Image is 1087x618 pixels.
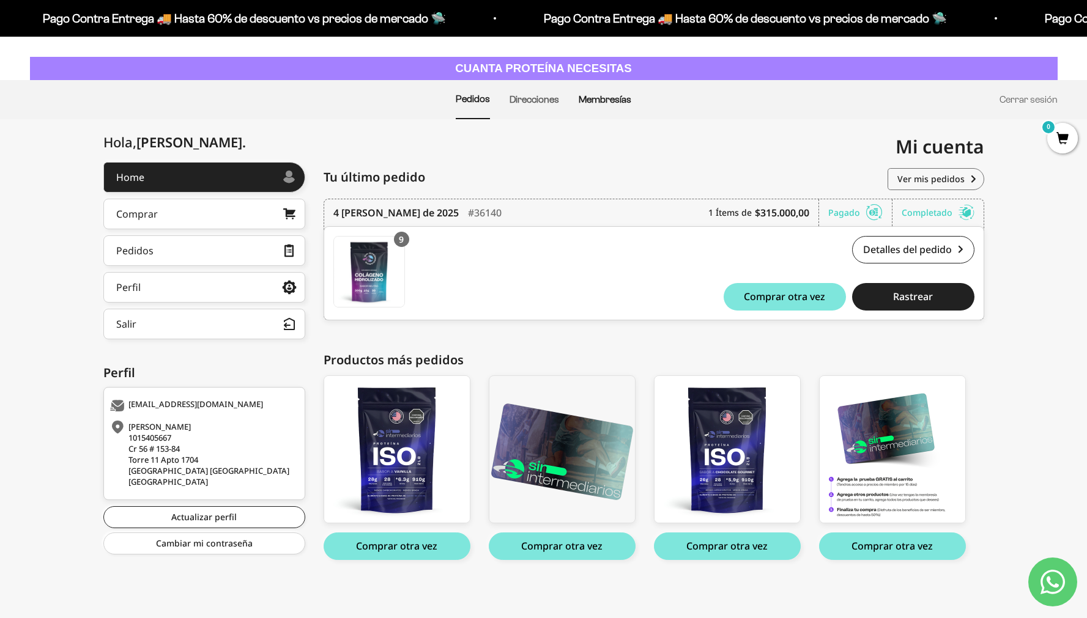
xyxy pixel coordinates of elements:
[755,205,809,220] b: $315.000,00
[103,235,305,266] a: Pedidos
[579,94,631,105] a: Membresías
[334,237,404,307] img: Translation missing: es.Colágeno Hidrolizado - 300g
[654,375,801,523] a: Proteína Aislada (ISO) - 2 Libras (910g) - Chocolate
[654,532,801,560] button: Comprar otra vez
[724,283,846,311] button: Comprar otra vez
[468,199,502,226] div: #36140
[828,199,892,226] div: Pagado
[103,532,305,554] a: Cambiar mi contraseña
[489,375,636,523] a: Renueva tu Membresía Anual
[455,62,632,75] strong: CUANTA PROTEÍNA NECESITAS
[110,421,295,487] div: [PERSON_NAME] 1015405667 Cr 56 # 153-84 Torre 11 Apto 1704 [GEOGRAPHIC_DATA] [GEOGRAPHIC_DATA] [G...
[116,319,136,329] div: Salir
[103,364,305,382] div: Perfil
[103,506,305,528] a: Actualizar perfil
[324,351,984,369] div: Productos más pedidos
[708,199,819,226] div: 1 Ítems de
[655,376,800,523] img: iso_chocolate_2LB_FRONT_large.png
[1047,133,1078,146] a: 0
[489,376,635,523] img: b091a5be-4bb1-4136-881d-32454b4358fa_1_large.png
[103,134,246,150] div: Hola,
[510,94,559,105] a: Direcciones
[116,209,158,219] div: Comprar
[1000,94,1058,105] a: Cerrar sesión
[456,94,490,104] a: Pedidos
[324,168,425,186] span: Tu último pedido
[30,57,1058,81] a: CUANTA PROTEÍNA NECESITAS
[819,375,966,523] a: Se miembro GRATIS por 60 días - (Exclusivo para Primeras Compras)
[544,9,947,28] p: Pago Contra Entrega 🚚 Hasta 60% de descuento vs precios de mercado 🛸
[103,272,305,303] a: Perfil
[893,292,933,301] span: Rastrear
[394,232,409,247] div: 9
[103,309,305,339] button: Salir
[820,376,965,523] img: membresia_producto_2_large.png
[333,236,405,307] a: Colágeno Hidrolizado - 300g
[896,134,984,159] span: Mi cuenta
[888,168,984,190] a: Ver mis pedidos
[43,9,446,28] p: Pago Contra Entrega 🚚 Hasta 60% de descuento vs precios de mercado 🛸
[819,532,966,560] button: Comprar otra vez
[103,162,305,193] a: Home
[852,236,974,263] a: Detalles del pedido
[242,133,246,151] span: .
[333,205,459,220] time: 4 [PERSON_NAME] de 2025
[110,400,295,412] div: [EMAIL_ADDRESS][DOMAIN_NAME]
[116,246,154,256] div: Pedidos
[103,199,305,229] a: Comprar
[116,282,141,292] div: Perfil
[324,375,470,523] a: Proteína Aislada (ISO) - 2 Libras (910g) - Vanilla
[324,376,470,523] img: ISO_VAINILLA_FRONT_large.png
[116,172,144,182] div: Home
[744,292,825,301] span: Comprar otra vez
[489,532,636,560] button: Comprar otra vez
[136,133,246,151] span: [PERSON_NAME]
[324,532,470,560] button: Comprar otra vez
[852,283,974,311] button: Rastrear
[1041,120,1056,134] mark: 0
[902,199,974,226] div: Completado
